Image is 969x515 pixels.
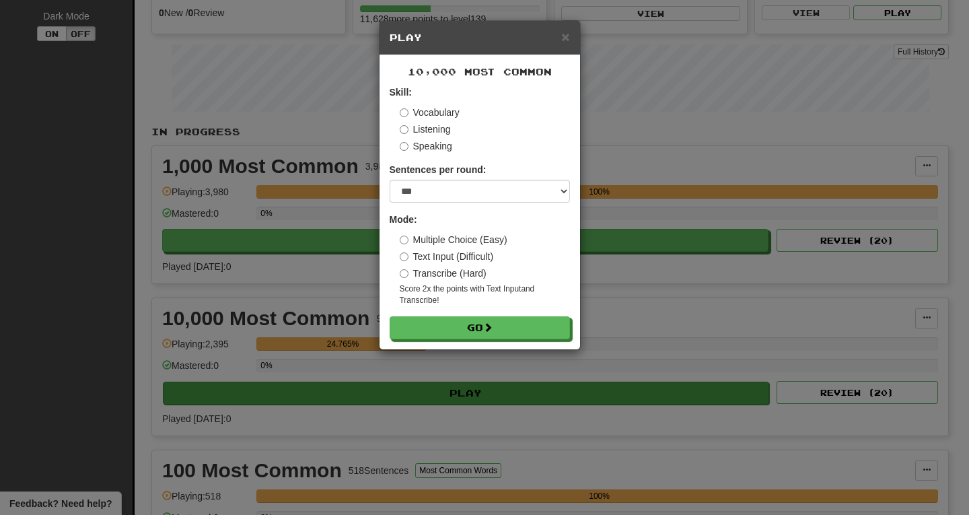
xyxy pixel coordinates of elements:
[400,267,487,280] label: Transcribe (Hard)
[390,163,487,176] label: Sentences per round:
[400,142,408,151] input: Speaking
[400,125,408,134] input: Listening
[400,236,408,244] input: Multiple Choice (Easy)
[561,29,569,44] span: ×
[400,233,507,246] label: Multiple Choice (Easy)
[390,316,570,339] button: Go
[390,214,417,225] strong: Mode:
[400,139,452,153] label: Speaking
[561,30,569,44] button: Close
[400,283,570,306] small: Score 2x the points with Text Input and Transcribe !
[408,66,552,77] span: 10,000 Most Common
[400,252,408,261] input: Text Input (Difficult)
[400,250,494,263] label: Text Input (Difficult)
[400,123,451,136] label: Listening
[390,87,412,98] strong: Skill:
[400,269,408,278] input: Transcribe (Hard)
[400,108,408,117] input: Vocabulary
[390,31,570,44] h5: Play
[400,106,460,119] label: Vocabulary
